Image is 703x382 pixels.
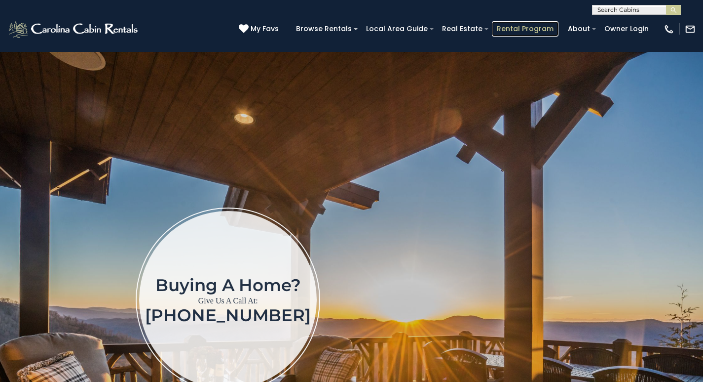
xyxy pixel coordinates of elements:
[437,21,487,37] a: Real Estate
[685,24,696,35] img: mail-regular-white.png
[145,276,311,294] h1: Buying a home?
[7,19,141,39] img: White-1-2.png
[145,305,311,326] a: [PHONE_NUMBER]
[563,21,595,37] a: About
[664,24,674,35] img: phone-regular-white.png
[291,21,357,37] a: Browse Rentals
[239,24,281,35] a: My Favs
[492,21,558,37] a: Rental Program
[599,21,654,37] a: Owner Login
[145,294,311,308] p: Give Us A Call At:
[361,21,433,37] a: Local Area Guide
[251,24,279,34] span: My Favs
